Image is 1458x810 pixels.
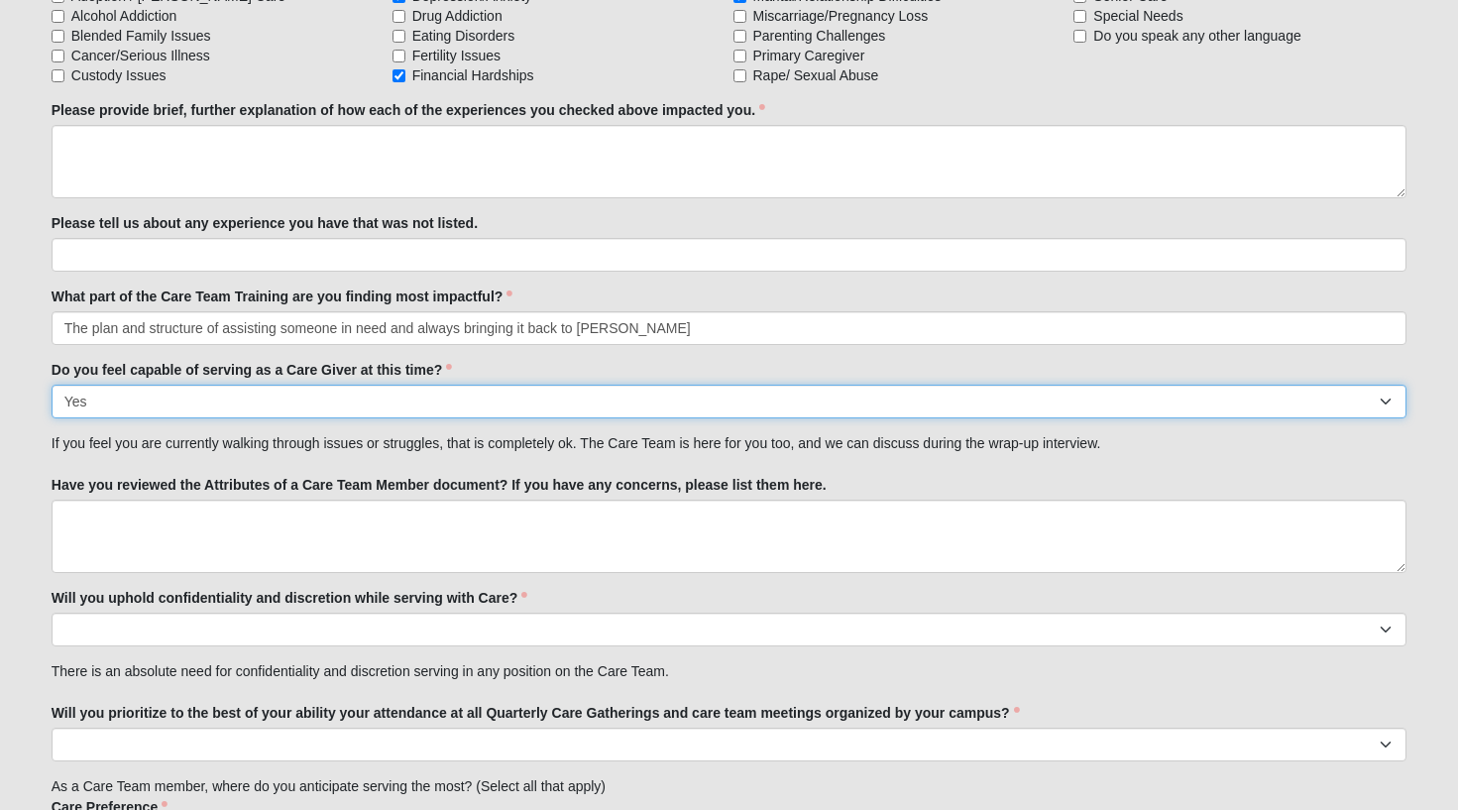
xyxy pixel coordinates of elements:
input: Do you speak any other language [1073,30,1086,43]
input: Miscarriage/Pregnancy Loss [733,10,746,23]
input: Blended Family Issues [52,30,64,43]
span: Blended Family Issues [71,26,211,46]
span: Cancer/Serious Illness [71,46,210,65]
label: Please provide brief, further explanation of how each of the experiences you checked above impact... [52,100,765,120]
input: Special Needs [1073,10,1086,23]
span: Do you speak any other language [1093,26,1300,46]
input: Fertility Issues [393,50,405,62]
input: Parenting Challenges [733,30,746,43]
span: Eating Disorders [412,26,515,46]
input: Financial Hardships [393,69,405,82]
span: Drug Addiction [412,6,503,26]
input: Rape/ Sexual Abuse [733,69,746,82]
label: Will you prioritize to the best of your ability your attendance at all Quarterly Care Gatherings ... [52,703,1020,723]
input: Primary Caregiver [733,50,746,62]
span: Fertility Issues [412,46,501,65]
span: Financial Hardships [412,65,534,85]
input: Eating Disorders [393,30,405,43]
label: Please tell us about any experience you have that was not listed. [52,213,478,233]
input: Alcohol Addiction [52,10,64,23]
span: Special Needs [1093,6,1182,26]
label: What part of the Care Team Training are you finding most impactful? [52,287,513,306]
label: Will you uphold confidentiality and discretion while serving with Care? [52,588,527,608]
span: Parenting Challenges [753,26,886,46]
span: Miscarriage/Pregnancy Loss [753,6,929,26]
span: Rape/ Sexual Abuse [753,65,879,85]
label: Do you feel capable of serving as a Care Giver at this time? [52,360,452,380]
input: Custody Issues [52,69,64,82]
input: Drug Addiction [393,10,405,23]
span: Custody Issues [71,65,167,85]
span: Primary Caregiver [753,46,865,65]
span: Alcohol Addiction [71,6,177,26]
label: Have you reviewed the Attributes of a Care Team Member document? If you have any concerns, please... [52,475,827,495]
input: Cancer/Serious Illness [52,50,64,62]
